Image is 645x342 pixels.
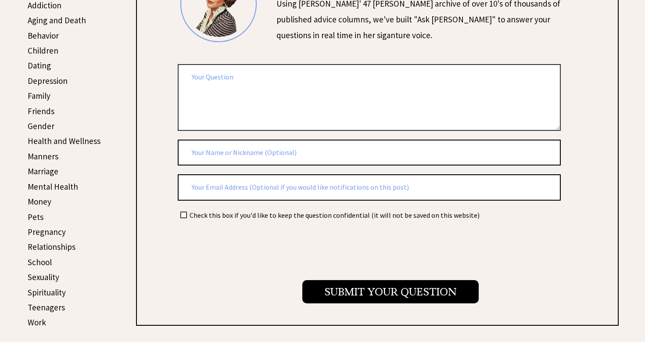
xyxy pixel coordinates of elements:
input: Your Email Address (Optional if you would like notifications on this post) [178,174,561,201]
a: Children [28,45,58,56]
a: Pregnancy [28,227,66,237]
a: Manners [28,151,58,162]
a: School [28,257,52,267]
a: Dating [28,60,51,71]
input: Your Name or Nickname (Optional) [178,140,561,166]
a: Spirituality [28,287,66,298]
a: Money [28,196,51,207]
a: Pets [28,212,43,222]
a: Depression [28,76,68,86]
input: Submit your Question [302,280,479,303]
a: Family [28,90,50,101]
iframe: reCAPTCHA [178,230,311,265]
td: Check this box if you'd like to keep the question confidential (it will not be saved on this webs... [189,210,480,220]
a: Gender [28,121,54,131]
a: Relationships [28,241,75,252]
a: Behavior [28,30,59,41]
a: Work [28,317,46,328]
a: Health and Wellness [28,136,100,146]
a: Friends [28,106,54,116]
a: Aging and Death [28,15,86,25]
a: Mental Health [28,181,78,192]
a: Marriage [28,166,58,176]
a: Teenagers [28,302,65,313]
a: Sexuality [28,272,59,282]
